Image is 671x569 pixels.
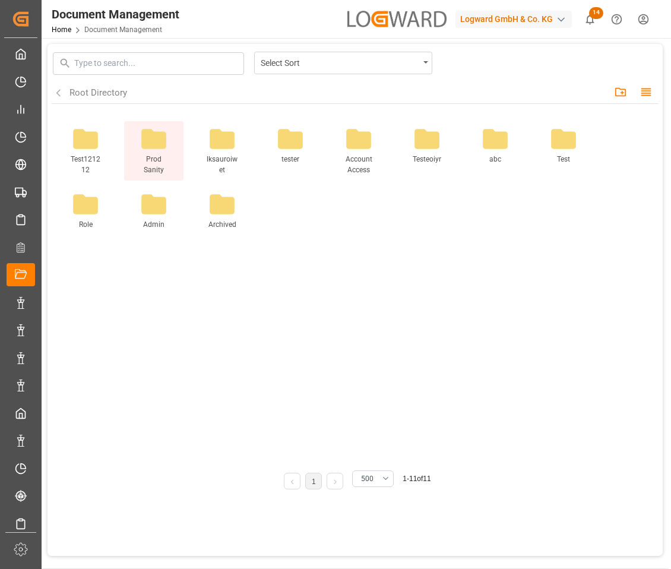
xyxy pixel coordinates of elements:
[69,219,102,241] span: Role
[305,473,322,489] li: 1
[455,11,572,28] div: Logward GmbH & Co. KG
[403,473,431,484] div: 1 - 11 of 11
[74,57,241,69] input: Type to search...
[312,478,316,486] a: 1
[577,6,603,33] button: show 14 new notifications
[361,473,374,484] span: 500
[327,473,343,489] li: Next Page
[479,154,512,175] span: abc
[206,219,239,241] span: Archived
[261,55,419,69] div: Select Sort
[254,52,432,74] button: open menu
[52,26,71,34] a: Home
[206,154,239,175] span: lksauroiwet
[455,8,577,30] button: Logward GmbH & Co. KG
[589,7,603,19] span: 14
[347,11,447,27] img: Logward_spacing_grey.png_1685354854.png
[138,154,170,175] span: Prod Sanity
[69,86,127,100] div: Root Directory
[69,154,102,175] span: Test121212
[52,5,179,23] div: Document Management
[547,154,580,175] span: Test
[411,154,444,175] span: Testeoiyr
[603,6,630,33] button: Help Center
[274,154,307,175] span: tester
[284,473,300,489] li: Previous Page
[343,154,375,175] span: Account Access
[352,470,394,487] button: open menu
[138,219,170,241] span: Admin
